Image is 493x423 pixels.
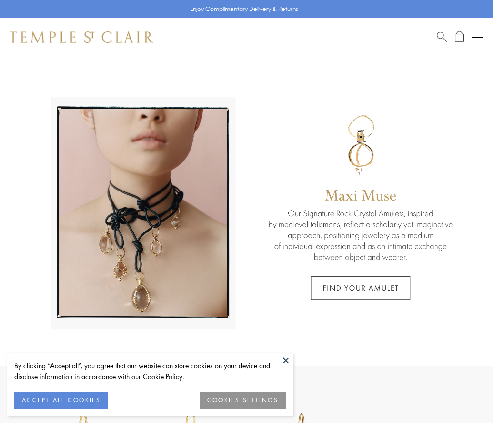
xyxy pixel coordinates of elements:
p: Enjoy Complimentary Delivery & Returns [190,4,298,14]
a: Search [437,31,447,43]
button: Open navigation [472,31,483,43]
button: COOKIES SETTINGS [200,392,286,409]
div: By clicking “Accept all”, you agree that our website can store cookies on your device and disclos... [14,360,286,382]
a: Open Shopping Bag [455,31,464,43]
button: ACCEPT ALL COOKIES [14,392,108,409]
img: Temple St. Clair [10,31,153,43]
